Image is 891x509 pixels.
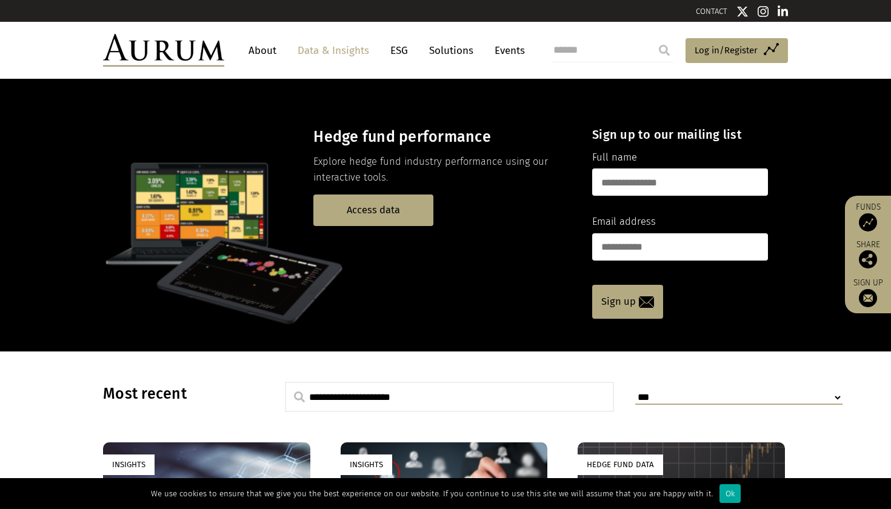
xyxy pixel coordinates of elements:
[242,39,282,62] a: About
[696,7,727,16] a: CONTACT
[103,34,224,67] img: Aurum
[103,454,155,474] div: Insights
[103,385,255,403] h3: Most recent
[859,250,877,268] img: Share this post
[686,38,788,64] a: Log in/Register
[592,214,656,230] label: Email address
[341,454,392,474] div: Insights
[578,454,663,474] div: Hedge Fund Data
[294,391,305,402] img: search.svg
[313,128,571,146] h3: Hedge fund performance
[652,38,676,62] input: Submit
[778,5,789,18] img: Linkedin icon
[592,150,637,165] label: Full name
[592,127,768,142] h4: Sign up to our mailing list
[639,296,654,308] img: email-icon
[719,484,741,503] div: Ok
[695,43,758,58] span: Log in/Register
[851,241,885,268] div: Share
[292,39,375,62] a: Data & Insights
[859,213,877,231] img: Access Funds
[851,202,885,231] a: Funds
[859,289,877,307] img: Sign up to our newsletter
[592,285,663,319] a: Sign up
[489,39,525,62] a: Events
[736,5,749,18] img: Twitter icon
[851,278,885,307] a: Sign up
[384,39,414,62] a: ESG
[313,195,433,225] a: Access data
[423,39,479,62] a: Solutions
[313,154,571,186] p: Explore hedge fund industry performance using our interactive tools.
[758,5,769,18] img: Instagram icon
